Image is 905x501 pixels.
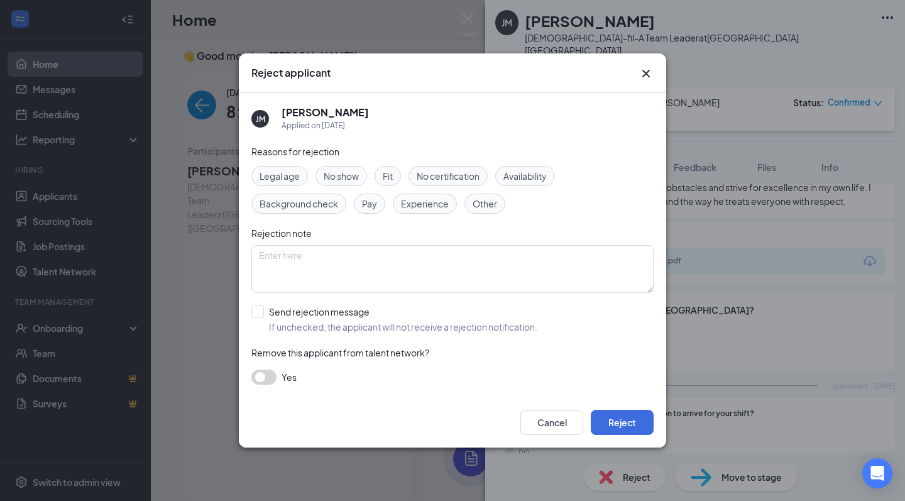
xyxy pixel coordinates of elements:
[862,458,892,488] div: Open Intercom Messenger
[256,114,265,124] div: JM
[520,410,583,435] button: Cancel
[362,197,377,211] span: Pay
[282,370,297,385] span: Yes
[282,119,369,132] div: Applied on [DATE]
[417,169,480,183] span: No certification
[324,169,359,183] span: No show
[260,169,300,183] span: Legal age
[639,66,654,81] svg: Cross
[639,66,654,81] button: Close
[251,347,429,358] span: Remove this applicant from talent network?
[383,169,393,183] span: Fit
[260,197,338,211] span: Background check
[282,106,369,119] h5: [PERSON_NAME]
[503,169,547,183] span: Availability
[591,410,654,435] button: Reject
[473,197,497,211] span: Other
[251,66,331,80] h3: Reject applicant
[251,146,339,157] span: Reasons for rejection
[401,197,449,211] span: Experience
[251,228,312,239] span: Rejection note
